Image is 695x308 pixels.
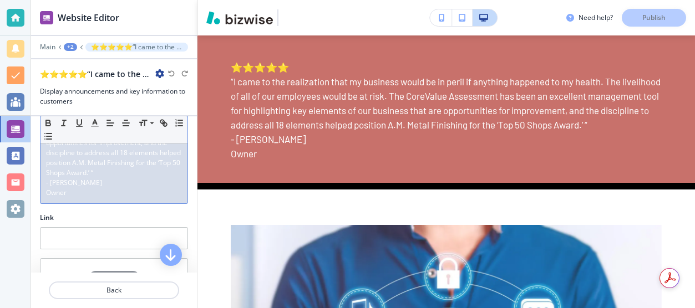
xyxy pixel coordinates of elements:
button: Main [40,43,55,51]
p: ⭐⭐⭐⭐⭐“I came to the realization that my business would be in peril if anything happened to my hea... [91,43,182,51]
h2: Website Editor [58,11,119,24]
h3: Display announcements and key information to customers [40,86,188,106]
span: “I came to the realization that my business would be in peril if anything happened to my health. ... [231,76,662,130]
span: Owner [46,188,67,197]
p: Back [50,285,178,295]
span: ⭐⭐⭐⭐⭐ [231,61,289,73]
img: Bizwise Logo [206,11,273,24]
button: +2 [64,43,77,51]
span: “I came to the realization that my business would be in peril if anything happened to my health. ... [46,68,184,177]
h3: Need help? [579,13,613,23]
span: Owner [231,148,257,159]
h2: Link [40,213,54,223]
img: editor icon [40,11,53,24]
button: Back [49,281,179,299]
span: - [PERSON_NAME] [46,178,102,187]
img: Your Logo [283,12,313,24]
button: ⭐⭐⭐⭐⭐“I came to the realization that my business would be in peril if anything happened to my hea... [85,43,188,52]
h2: ⭐⭐⭐⭐⭐“I came to the realization that my business would be in peril if anything happened to my hea... [40,68,151,80]
span: - [PERSON_NAME] [231,134,306,145]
